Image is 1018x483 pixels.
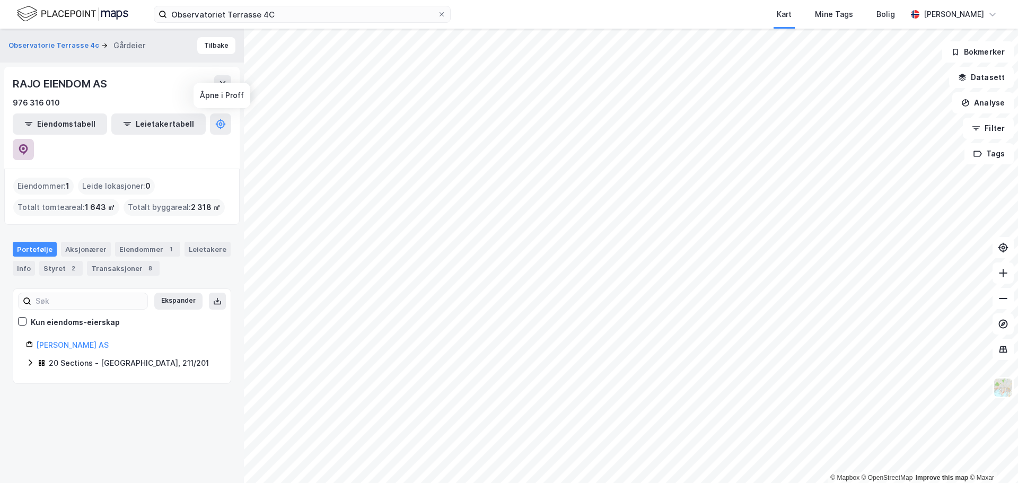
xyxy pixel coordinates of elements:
[13,113,107,135] button: Eiendomstabell
[13,242,57,257] div: Portefølje
[965,432,1018,483] iframe: Chat Widget
[115,242,180,257] div: Eiendommer
[13,199,119,216] div: Totalt tomteareal :
[36,340,109,349] a: [PERSON_NAME] AS
[124,199,225,216] div: Totalt byggareal :
[185,242,231,257] div: Leietakere
[165,244,176,254] div: 1
[964,143,1014,164] button: Tags
[815,8,853,21] div: Mine Tags
[942,41,1014,63] button: Bokmerker
[924,8,984,21] div: [PERSON_NAME]
[949,67,1014,88] button: Datasett
[154,293,203,310] button: Ekspander
[13,178,74,195] div: Eiendommer :
[78,178,155,195] div: Leide lokasjoner :
[777,8,792,21] div: Kart
[830,474,859,481] a: Mapbox
[876,8,895,21] div: Bolig
[111,113,206,135] button: Leietakertabell
[13,261,35,276] div: Info
[13,75,109,92] div: RAJO EIENDOM AS
[85,201,115,214] span: 1 643 ㎡
[167,6,437,22] input: Søk på adresse, matrikkel, gårdeiere, leietakere eller personer
[952,92,1014,113] button: Analyse
[68,263,78,274] div: 2
[963,118,1014,139] button: Filter
[49,357,209,370] div: 20 Sections - [GEOGRAPHIC_DATA], 211/201
[61,242,111,257] div: Aksjonærer
[145,180,151,192] span: 0
[916,474,968,481] a: Improve this map
[862,474,913,481] a: OpenStreetMap
[66,180,69,192] span: 1
[113,39,145,52] div: Gårdeier
[197,37,235,54] button: Tilbake
[191,201,221,214] span: 2 318 ㎡
[31,316,120,329] div: Kun eiendoms-eierskap
[8,40,101,51] button: Observatorie Terrasse 4c
[17,5,128,23] img: logo.f888ab2527a4732fd821a326f86c7f29.svg
[13,96,60,109] div: 976 316 010
[145,263,155,274] div: 8
[39,261,83,276] div: Styret
[965,432,1018,483] div: Kontrollprogram for chat
[993,377,1013,398] img: Z
[31,293,147,309] input: Søk
[87,261,160,276] div: Transaksjoner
